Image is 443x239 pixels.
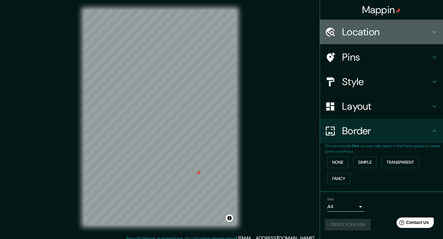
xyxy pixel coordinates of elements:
div: Pins [320,45,443,69]
div: A4 [327,202,364,212]
div: Border [320,119,443,143]
button: None [327,157,348,168]
button: Transparent [381,157,419,168]
h4: Mappin [362,4,401,16]
button: Toggle attribution [226,214,233,222]
button: Simple [353,157,377,168]
iframe: Help widget launcher [388,215,436,232]
p: Choose a border. : you can make layers of the frame opaque to create some cool effects. [325,143,443,154]
div: Layout [320,94,443,119]
h4: Layout [342,100,431,112]
div: Style [320,69,443,94]
h4: Pins [342,51,431,63]
b: Hint [352,143,359,148]
canvas: Map [84,10,236,225]
button: Fancy [327,173,350,184]
div: Location [320,20,443,44]
h4: Border [342,125,431,137]
h4: Style [342,76,431,88]
label: Size [327,197,334,202]
img: pin-icon.png [396,8,401,13]
h4: Location [342,26,431,38]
